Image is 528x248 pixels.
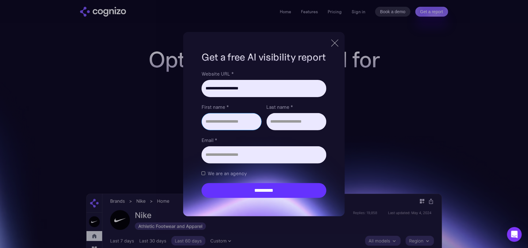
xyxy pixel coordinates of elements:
[202,70,326,77] label: Website URL *
[202,136,326,144] label: Email *
[202,50,326,64] h1: Get a free AI visibility report
[208,170,247,177] span: We are an agency
[507,227,522,242] div: Open Intercom Messenger
[202,103,261,111] label: First name *
[267,103,326,111] label: Last name *
[202,70,326,198] form: Brand Report Form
